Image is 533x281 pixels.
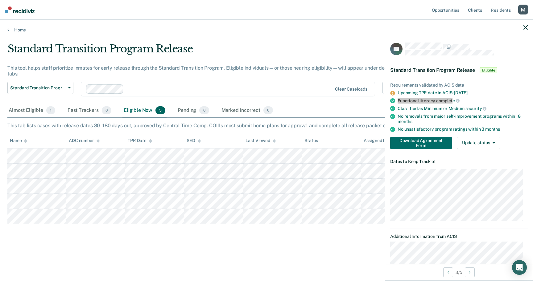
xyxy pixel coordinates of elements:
div: Standard Transition Program ReleaseEligible [385,60,533,80]
div: ADC number [69,138,100,143]
div: Almost Eligible [7,104,56,117]
div: Requirements validated by ACIS data [390,83,528,88]
div: Standard Transition Program Release [7,43,407,60]
button: Next Opportunity [465,267,475,277]
dt: Dates to Keep Track of [390,159,528,164]
span: Standard Transition Program Release [390,67,475,73]
div: Marked Incorrect [220,104,275,117]
span: months [485,127,500,132]
button: Previous Opportunity [443,267,453,277]
div: Clear caseloads [335,87,367,92]
span: 1 [46,106,55,114]
div: SED [187,138,201,143]
span: 0 [102,106,111,114]
span: complete [436,98,460,103]
span: months [398,119,412,124]
span: security [465,106,487,111]
a: Home [7,27,526,33]
button: Download Agreement Form [390,137,452,149]
a: Navigate to form link [390,137,454,149]
div: Open Intercom Messenger [512,260,527,275]
div: Pending [176,104,210,117]
div: Upcoming TPR date in ACIS: [DATE] [398,90,528,96]
div: Classified as Minimum or Medium [398,106,528,111]
span: 0 [263,106,273,114]
div: TPR Date [128,138,152,143]
span: Standard Transition Program Release [10,85,66,91]
img: Recidiviz [5,6,35,13]
div: This tab lists cases with release dates 30–180 days out, approved by Central Time Comp. COIIIs mu... [7,123,526,128]
div: This tool helps staff prioritize inmates for early release through the Standard Transition Progra... [7,65,407,77]
div: 3 / 5 [385,264,533,280]
div: Eligible Now [122,104,167,117]
div: Functional literacy [398,98,528,104]
div: No removals from major self-improvement programs within 18 [398,114,528,124]
div: Status [304,138,318,143]
span: Eligible [480,67,497,73]
div: Assigned to [364,138,393,143]
dt: Additional Information from ACIS [390,234,528,239]
span: 0 [199,106,209,114]
button: Update status [457,137,500,149]
span: 5 [155,106,165,114]
div: No unsatisfactory program ratings within 3 [398,127,528,132]
div: Name [10,138,27,143]
div: Last Viewed [246,138,275,143]
div: Fast Trackers [66,104,113,117]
